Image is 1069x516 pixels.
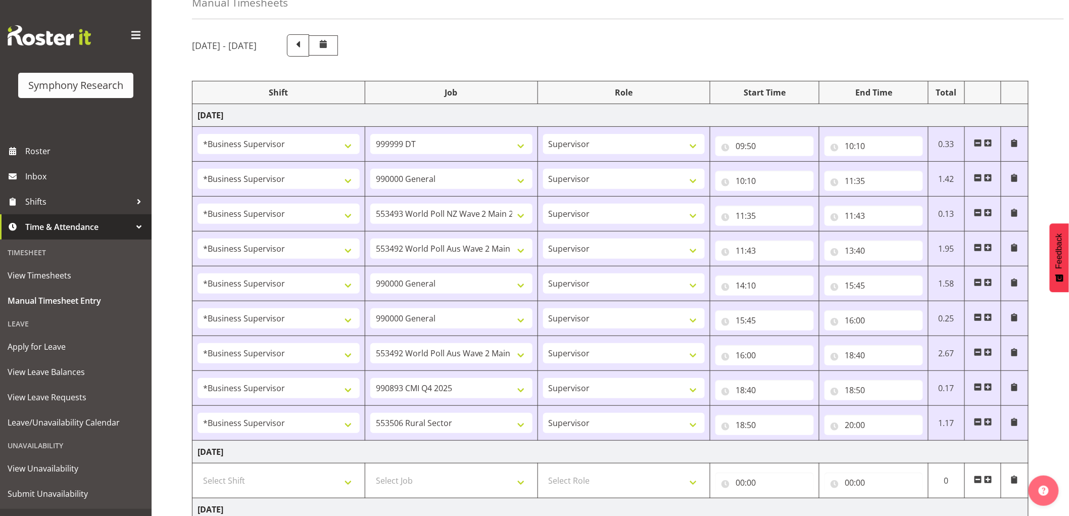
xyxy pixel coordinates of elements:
input: Click to select... [824,345,923,365]
input: Click to select... [715,241,814,261]
div: Job [370,86,532,99]
span: View Leave Requests [8,390,144,405]
span: View Unavailability [8,461,144,476]
span: Inbox [25,169,147,184]
input: Click to select... [715,310,814,331]
span: View Leave Balances [8,364,144,380]
div: Shift [198,86,360,99]
input: Click to select... [824,275,923,296]
input: Click to select... [715,171,814,191]
div: Start Time [715,86,814,99]
td: 1.17 [929,406,965,441]
span: Roster [25,144,147,159]
a: Submit Unavailability [3,481,149,506]
input: Click to select... [715,473,814,493]
td: 0.33 [929,127,965,162]
input: Click to select... [715,415,814,435]
span: Time & Attendance [25,219,131,234]
a: View Timesheets [3,263,149,288]
span: Manual Timesheet Entry [8,293,144,308]
td: 0.25 [929,301,965,336]
a: Leave/Unavailability Calendar [3,410,149,435]
span: Apply for Leave [8,339,144,354]
img: help-xxl-2.png [1039,486,1049,496]
div: End Time [824,86,923,99]
h5: [DATE] - [DATE] [192,40,257,51]
td: 0 [929,463,965,498]
td: [DATE] [192,441,1029,463]
div: Timesheet [3,242,149,263]
input: Click to select... [715,136,814,156]
a: Apply for Leave [3,334,149,359]
input: Click to select... [824,310,923,331]
span: Submit Unavailability [8,486,144,501]
input: Click to select... [824,473,923,493]
input: Click to select... [824,206,923,226]
input: Click to select... [824,136,923,156]
a: View Leave Balances [3,359,149,385]
div: Unavailability [3,435,149,456]
input: Click to select... [824,380,923,400]
td: 2.67 [929,336,965,371]
span: View Timesheets [8,268,144,283]
div: Symphony Research [28,78,123,93]
div: Role [543,86,705,99]
input: Click to select... [824,241,923,261]
button: Feedback - Show survey [1050,223,1069,292]
a: View Unavailability [3,456,149,481]
span: Shifts [25,194,131,209]
td: 1.42 [929,162,965,197]
td: 1.58 [929,266,965,301]
td: 1.95 [929,231,965,266]
input: Click to select... [715,275,814,296]
input: Click to select... [715,206,814,226]
span: Leave/Unavailability Calendar [8,415,144,430]
div: Leave [3,313,149,334]
img: Rosterit website logo [8,25,91,45]
input: Click to select... [824,171,923,191]
td: 0.17 [929,371,965,406]
input: Click to select... [715,345,814,365]
a: View Leave Requests [3,385,149,410]
input: Click to select... [824,415,923,435]
td: [DATE] [192,104,1029,127]
input: Click to select... [715,380,814,400]
div: Total [934,86,959,99]
td: 0.13 [929,197,965,231]
a: Manual Timesheet Entry [3,288,149,313]
span: Feedback [1055,233,1064,269]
